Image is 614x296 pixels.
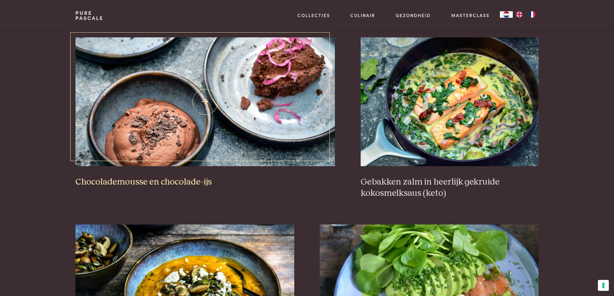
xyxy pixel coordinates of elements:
[598,280,609,291] button: Uw voorkeuren voor toestemming voor trackingtechnologieën
[451,12,490,19] a: Masterclass
[513,11,526,18] a: EN
[75,37,335,166] img: Chocolademousse en chocolade-ijs
[526,11,539,18] a: FR
[75,177,335,188] h3: Chocolademousse en chocolade-ijs
[500,11,539,18] aside: Language selected: Nederlands
[361,37,539,199] a: Gebakken zalm in heerlijk gekruide kokosmelksaus (keto) Gebakken zalm in heerlijk gekruide kokosm...
[500,11,513,18] div: Language
[75,10,103,21] a: PurePascale
[396,12,431,19] a: Gezondheid
[500,11,513,18] a: NL
[361,37,539,166] img: Gebakken zalm in heerlijk gekruide kokosmelksaus (keto)
[513,11,539,18] ul: Language list
[297,12,330,19] a: Collecties
[350,12,375,19] a: Culinair
[361,177,539,199] h3: Gebakken zalm in heerlijk gekruide kokosmelksaus (keto)
[75,37,335,187] a: Chocolademousse en chocolade-ijs Chocolademousse en chocolade-ijs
